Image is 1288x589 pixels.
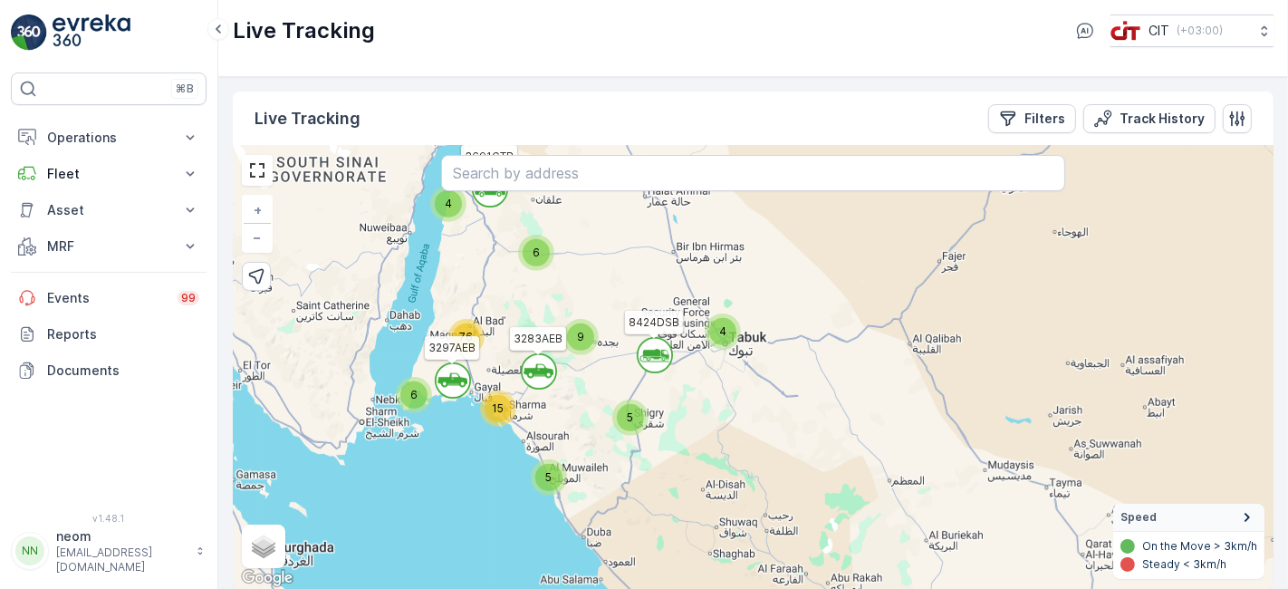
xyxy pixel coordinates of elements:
a: Layers [244,526,284,566]
summary: Speed [1113,504,1264,532]
button: Asset [11,192,207,228]
p: Documents [47,362,199,380]
div: ` [637,337,660,364]
p: Reports [47,325,199,343]
input: Search by address [441,155,1065,191]
div: 9 [562,319,599,355]
img: logo_light-DOdMpM7g.png [53,14,130,51]
p: Events [47,289,167,307]
p: Live Tracking [233,16,375,45]
p: Live Tracking [255,106,360,131]
p: Steady < 3km/h [1142,557,1226,572]
p: [EMAIL_ADDRESS][DOMAIN_NAME] [56,546,187,575]
p: neom [56,527,187,546]
button: Fleet [11,156,207,192]
span: 76 [459,330,473,343]
p: ( +03:00 ) [1177,24,1223,38]
a: Zoom Out [244,224,271,251]
span: 15 [492,401,504,415]
p: Asset [47,201,170,219]
p: On the Move > 3km/h [1142,539,1257,554]
span: 6 [533,246,540,259]
a: Documents [11,352,207,389]
button: Filters [988,104,1076,133]
button: MRF [11,228,207,265]
span: Speed [1120,510,1157,525]
div: 4 [705,314,741,350]
div: 5 [612,400,649,436]
span: 6 [410,388,418,401]
p: ⌘B [176,82,194,96]
a: Reports [11,316,207,352]
svg: ` [435,362,471,399]
span: − [254,229,263,245]
div: NN [15,536,44,565]
span: 5 [627,410,633,424]
span: 4 [445,197,452,210]
span: v 1.48.1 [11,513,207,524]
p: Operations [47,129,170,147]
div: 4 [430,186,466,222]
div: ` [435,362,458,390]
p: CIT [1149,22,1169,40]
a: View Fullscreen [244,157,271,184]
button: Track History [1083,104,1216,133]
p: Filters [1024,110,1065,128]
a: Events99 [11,280,207,316]
a: Zoom In [244,197,271,224]
div: 6 [518,235,554,271]
button: CIT(+03:00) [1110,14,1274,47]
button: Operations [11,120,207,156]
p: MRF [47,237,170,256]
div: 76 [448,319,485,355]
img: cit-logo_pOk6rL0.png [1110,21,1141,41]
span: 4 [719,324,726,338]
p: Track History [1120,110,1205,128]
svg: ` [637,337,673,373]
span: 9 [577,330,584,343]
div: 5 [531,459,567,496]
div: 6 [396,377,432,413]
div: ` [521,353,544,381]
p: Fleet [47,165,170,183]
div: 15 [480,391,516,427]
svg: ` [521,353,557,390]
span: 5 [545,470,552,484]
span: + [254,202,262,217]
button: NNneom[EMAIL_ADDRESS][DOMAIN_NAME] [11,527,207,575]
p: 99 [180,290,197,306]
img: logo [11,14,47,51]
